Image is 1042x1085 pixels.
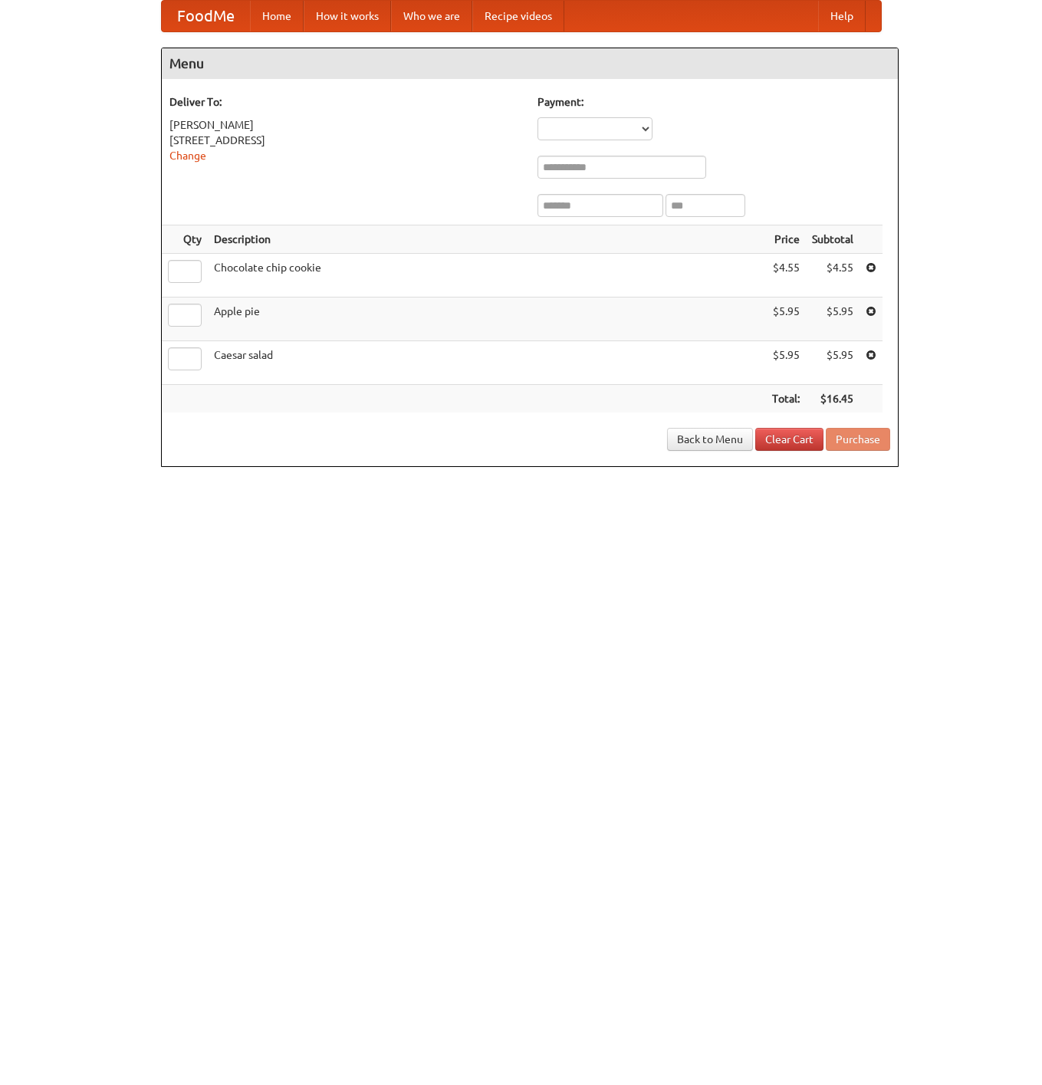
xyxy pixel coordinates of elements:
[766,298,806,341] td: $5.95
[162,48,898,79] h4: Menu
[169,150,206,162] a: Change
[169,117,522,133] div: [PERSON_NAME]
[766,254,806,298] td: $4.55
[391,1,472,31] a: Who we are
[755,428,823,451] a: Clear Cart
[162,1,250,31] a: FoodMe
[472,1,564,31] a: Recipe videos
[806,298,860,341] td: $5.95
[162,225,208,254] th: Qty
[806,341,860,385] td: $5.95
[766,225,806,254] th: Price
[208,298,766,341] td: Apple pie
[208,254,766,298] td: Chocolate chip cookie
[169,94,522,110] h5: Deliver To:
[806,225,860,254] th: Subtotal
[818,1,866,31] a: Help
[537,94,890,110] h5: Payment:
[667,428,753,451] a: Back to Menu
[208,341,766,385] td: Caesar salad
[250,1,304,31] a: Home
[766,341,806,385] td: $5.95
[826,428,890,451] button: Purchase
[806,385,860,413] th: $16.45
[766,385,806,413] th: Total:
[169,133,522,148] div: [STREET_ADDRESS]
[304,1,391,31] a: How it works
[208,225,766,254] th: Description
[806,254,860,298] td: $4.55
